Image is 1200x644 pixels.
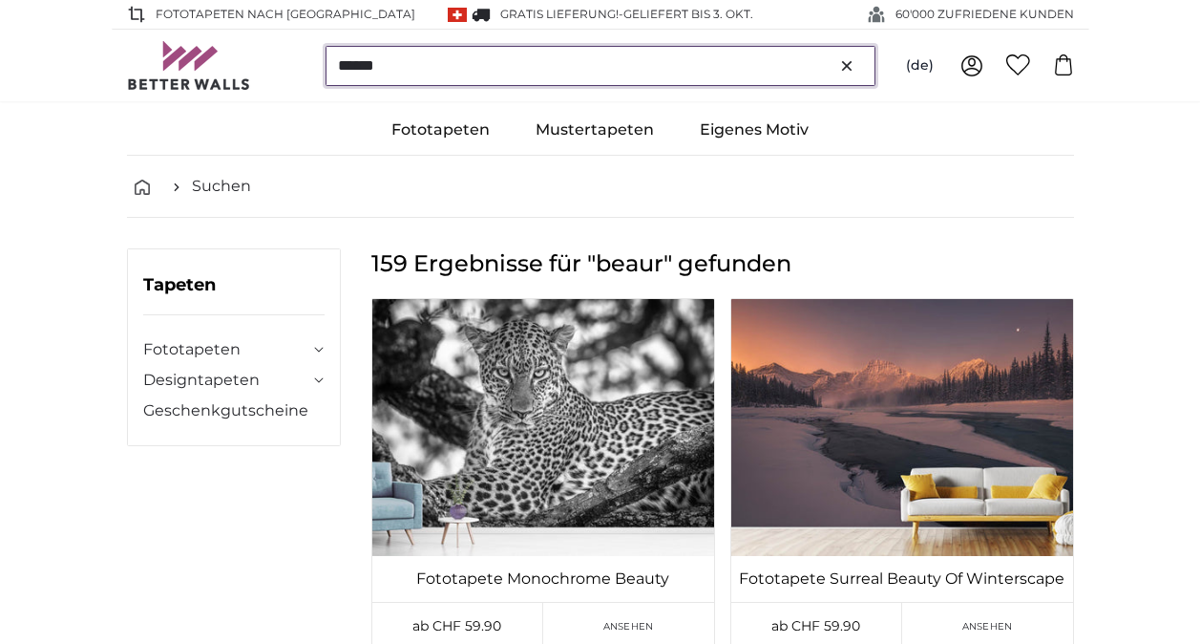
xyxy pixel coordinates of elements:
[962,619,1013,633] span: Ansehen
[895,6,1074,23] span: 60'000 ZUFRIEDENE KUNDEN
[500,7,619,21] span: GRATIS Lieferung!
[513,105,677,155] a: Mustertapeten
[368,105,513,155] a: Fototapeten
[771,617,860,634] span: ab CHF 59.90
[143,272,325,315] h3: Tapeten
[127,41,251,90] img: Betterwalls
[192,175,251,198] a: Suchen
[623,7,753,21] span: Geliefert bis 3. Okt.
[603,619,654,633] span: Ansehen
[127,156,1074,218] nav: breadcrumbs
[143,369,309,392] a: Designtapeten
[891,49,949,83] button: (de)
[143,338,325,361] summary: Fototapeten
[448,8,467,22] img: Schweiz
[677,105,832,155] a: Eigenes Motiv
[143,338,309,361] a: Fototapeten
[735,568,1069,590] a: Fototapete Surreal Beauty Of Winterscape
[376,568,710,590] a: Fototapete Monochrome Beauty
[143,399,325,422] a: Geschenkgutscheine
[619,7,753,21] span: -
[143,369,325,392] summary: Designtapeten
[371,248,1074,279] h1: 159 Ergebnisse für "beaur" gefunden
[156,6,415,23] span: Fototapeten nach [GEOGRAPHIC_DATA]
[412,617,501,634] span: ab CHF 59.90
